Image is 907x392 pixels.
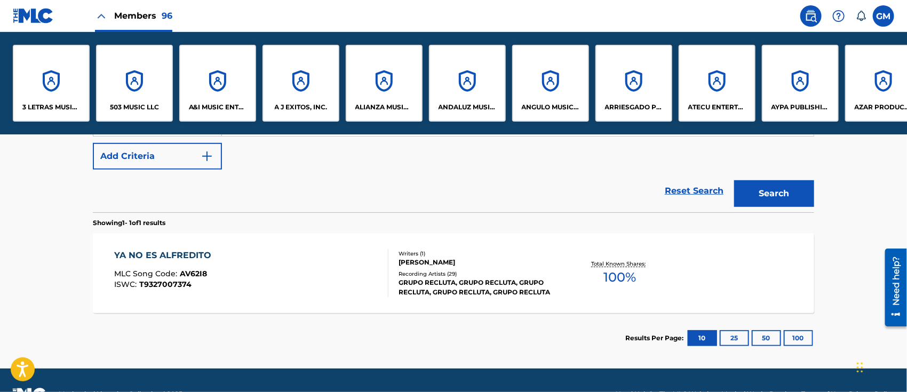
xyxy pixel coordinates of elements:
a: Accounts503 MUSIC LLC [96,45,173,122]
p: ARRIESGADO PUBLISHING INC [605,102,663,112]
img: Close [95,10,108,22]
a: AccountsANGULO MUSICA, LLC [512,45,589,122]
p: ATECU ENTERTAINMENT, LLC [688,102,746,112]
p: ANGULO MUSICA, LLC [522,102,580,112]
p: A&I MUSIC ENTERTAINMENT, INC [189,102,247,112]
a: AccountsARRIESGADO PUBLISHING INC [595,45,672,122]
img: 9d2ae6d4665cec9f34b9.svg [201,150,213,163]
a: AccountsA J EXITOS, INC. [262,45,339,122]
div: GRUPO RECLUTA, GRUPO RECLUTA, GRUPO RECLUTA, GRUPO RECLUTA, GRUPO RECLUTA [399,278,560,297]
button: 100 [784,330,813,346]
a: Reset Search [659,179,729,203]
iframe: Resource Center [877,245,907,331]
span: 100 % [603,268,636,287]
a: Public Search [800,5,822,27]
p: Results Per Page: [625,333,686,343]
button: 10 [688,330,717,346]
p: ANDALUZ MUSIC PUBLISHING LLC [439,102,497,112]
div: User Menu [873,5,894,27]
img: help [832,10,845,22]
span: MLC Song Code : [115,269,180,278]
a: AccountsA&I MUSIC ENTERTAINMENT, INC [179,45,256,122]
p: A J EXITOS, INC. [275,102,328,112]
a: AccountsALIANZA MUSIC PUBLISHING, INC [346,45,423,122]
span: ISWC : [115,279,140,289]
p: AYPA PUBLISHING LLC [771,102,830,112]
span: 96 [162,11,172,21]
div: Recording Artists ( 29 ) [399,270,560,278]
span: AV62I8 [180,269,208,278]
img: MLC Logo [13,8,54,23]
button: Add Criteria [93,143,222,170]
a: AccountsANDALUZ MUSIC PUBLISHING LLC [429,45,506,122]
img: search [805,10,817,22]
button: Search [734,180,814,207]
div: YA NO ES ALFREDITO [115,249,217,262]
p: 503 MUSIC LLC [110,102,159,112]
p: ALIANZA MUSIC PUBLISHING, INC [355,102,413,112]
span: T9327007374 [140,279,192,289]
div: Help [828,5,849,27]
p: 3 LETRAS MUSIC LLC [22,102,81,112]
div: Notifications [856,11,866,21]
a: AccountsATECU ENTERTAINMENT, LLC [679,45,755,122]
form: Search Form [93,110,814,212]
button: 25 [720,330,749,346]
a: Accounts3 LETRAS MUSIC LLC [13,45,90,122]
div: Drag [857,351,863,383]
p: Total Known Shares: [591,260,648,268]
a: YA NO ES ALFREDITOMLC Song Code:AV62I8ISWC:T9327007374Writers (1)[PERSON_NAME]Recording Artists (... [93,233,814,313]
iframe: Chat Widget [854,341,907,392]
span: Members [114,10,172,22]
button: 50 [752,330,781,346]
div: [PERSON_NAME] [399,258,560,267]
a: AccountsAYPA PUBLISHING LLC [762,45,839,122]
p: Showing 1 - 1 of 1 results [93,218,165,228]
div: Writers ( 1 ) [399,250,560,258]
